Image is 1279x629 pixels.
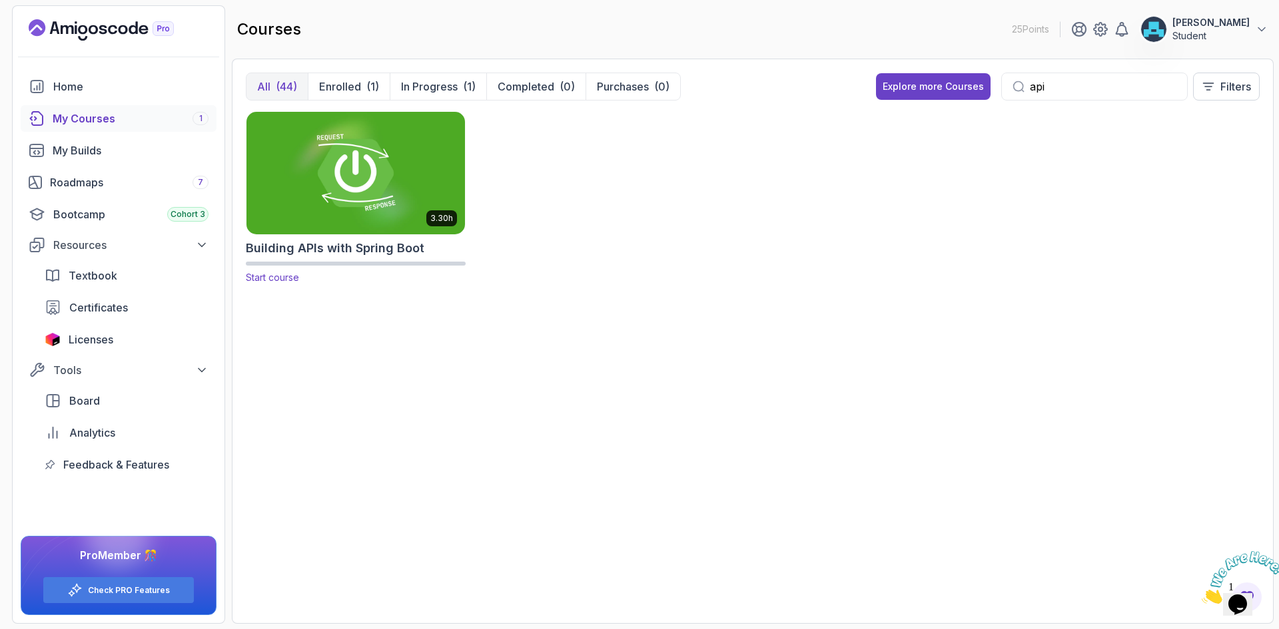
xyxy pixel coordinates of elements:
p: 25 Points [1012,23,1049,36]
div: My Courses [53,110,209,126]
a: analytics [37,419,216,446]
a: Landing page [29,19,205,41]
div: (0) [654,79,669,95]
div: Roadmaps [50,174,209,190]
a: certificates [37,294,216,321]
p: Filters [1220,79,1251,95]
span: Cohort 3 [171,209,205,220]
h2: courses [237,19,301,40]
a: textbook [37,262,216,289]
div: Tools [53,362,209,378]
p: [PERSON_NAME] [1172,16,1250,29]
div: (0) [560,79,575,95]
a: roadmaps [21,169,216,196]
a: feedback [37,451,216,478]
button: Purchases(0) [586,73,680,100]
img: Building APIs with Spring Boot card [241,108,470,237]
span: Analytics [69,425,115,441]
button: Tools [21,358,216,382]
span: 7 [198,177,203,188]
div: Bootcamp [53,206,209,222]
button: Completed(0) [486,73,586,100]
button: Explore more Courses [876,73,991,100]
h2: Building APIs with Spring Boot [246,239,424,258]
span: Licenses [69,331,113,347]
p: All [257,79,270,95]
a: bootcamp [21,201,216,228]
a: board [37,387,216,414]
span: Feedback & Features [63,457,169,473]
div: (1) [463,79,476,95]
button: Resources [21,233,216,257]
span: Board [69,393,100,409]
img: user profile image [1141,17,1166,42]
button: Check PRO Features [43,576,195,604]
iframe: chat widget [1196,546,1279,609]
span: Certificates [69,300,128,315]
button: All(44) [246,73,308,100]
button: In Progress(1) [390,73,486,100]
div: Home [53,79,209,95]
span: Textbook [69,268,117,284]
div: Resources [53,237,209,253]
p: Purchases [597,79,649,95]
span: Start course [246,272,299,283]
span: 1 [5,5,11,17]
p: 3.30h [430,213,453,224]
div: My Builds [53,142,209,158]
img: jetbrains icon [45,333,61,346]
p: Enrolled [319,79,361,95]
button: Enrolled(1) [308,73,390,100]
a: licenses [37,326,216,353]
div: Explore more Courses [883,80,984,93]
input: Search... [1030,79,1176,95]
a: builds [21,137,216,164]
span: 1 [199,113,203,124]
p: Student [1172,29,1250,43]
a: courses [21,105,216,132]
a: Check PRO Features [88,585,170,596]
button: user profile image[PERSON_NAME]Student [1140,16,1268,43]
div: (44) [276,79,297,95]
img: Chat attention grabber [5,5,88,58]
p: Completed [498,79,554,95]
div: (1) [366,79,379,95]
button: Filters [1193,73,1260,101]
p: In Progress [401,79,458,95]
a: home [21,73,216,100]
